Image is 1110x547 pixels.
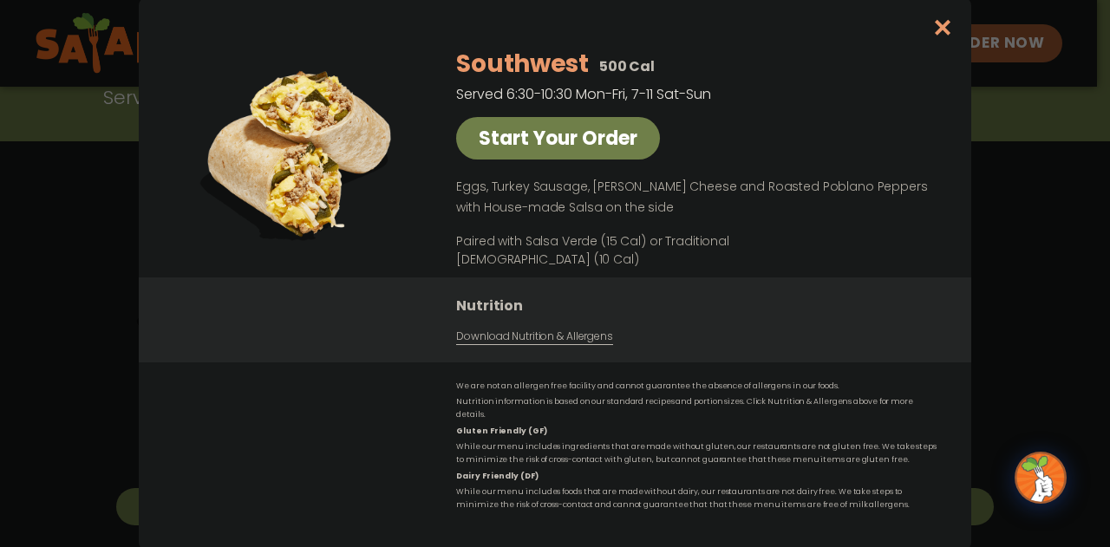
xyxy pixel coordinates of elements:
[456,294,945,316] h3: Nutrition
[456,470,538,480] strong: Dairy Friendly (DF)
[456,83,846,105] p: Served 6:30-10:30 Mon-Fri, 7-11 Sat-Sun
[456,231,777,268] p: Paired with Salsa Verde (15 Cal) or Traditional [DEMOGRAPHIC_DATA] (10 Cal)
[178,33,421,276] img: Featured product photo for Southwest
[456,380,937,393] p: We are not an allergen free facility and cannot guarantee the absence of allergens in our foods.
[1016,453,1065,502] img: wpChatIcon
[456,117,660,160] a: Start Your Order
[456,177,930,218] p: Eggs, Turkey Sausage, [PERSON_NAME] Cheese and Roasted Poblano Peppers with House-made Salsa on t...
[456,328,612,344] a: Download Nutrition & Allergens
[456,425,546,435] strong: Gluten Friendly (GF)
[599,55,655,77] p: 500 Cal
[456,395,937,422] p: Nutrition information is based on our standard recipes and portion sizes. Click Nutrition & Aller...
[456,46,588,82] h2: Southwest
[456,485,937,512] p: While our menu includes foods that are made without dairy, our restaurants are not dairy free. We...
[456,440,937,467] p: While our menu includes ingredients that are made without gluten, our restaurants are not gluten ...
